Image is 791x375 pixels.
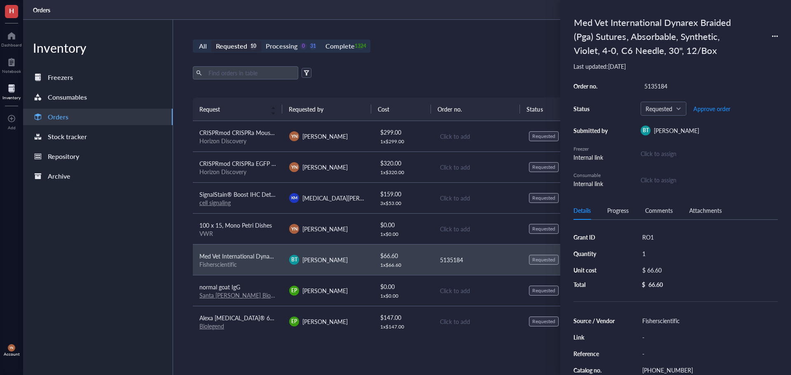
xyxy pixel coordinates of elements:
[573,266,615,274] div: Unit cost
[282,98,372,121] th: Requested by
[641,80,778,92] div: 5135184
[357,43,364,50] div: 1324
[433,182,522,213] td: Click to add
[693,105,730,112] span: Approve order
[199,128,403,137] span: CRISPRmod CRISPRa Mouse Nr4a1 (15370) Synthetic sgRNA - Set of 3, 2 nmol
[433,244,522,275] td: 5135184
[291,163,297,170] span: YN
[302,132,348,140] span: [PERSON_NAME]
[291,133,297,140] span: YN
[380,189,426,198] div: $ 159.00
[9,5,14,16] span: H
[2,95,21,100] div: Inventory
[641,149,778,158] div: Click to assign
[193,98,282,121] th: Request
[532,318,555,325] div: Requested
[23,168,173,184] a: Archive
[532,256,555,263] div: Requested
[639,348,778,359] div: -
[380,200,426,207] div: 3 x $ 53.00
[380,262,426,268] div: 1 x $ 66.60
[380,138,426,145] div: 1 x $ 299.00
[380,169,426,176] div: 1 x $ 320.00
[199,105,266,114] span: Request
[199,198,231,207] a: cell signaling
[300,43,307,50] div: 0
[573,206,591,215] div: Details
[380,282,426,291] div: $ 0.00
[23,148,173,165] a: Repository
[440,193,516,203] div: Click to add
[216,40,247,52] div: Requested
[693,102,731,115] button: Approve order
[380,313,426,322] div: $ 147.00
[309,43,316,50] div: 31
[573,366,615,374] div: Catalog no.
[433,151,522,182] td: Click to add
[573,350,615,357] div: Reference
[520,98,579,121] th: Status
[573,145,611,153] div: Freezer
[639,248,778,259] div: 1
[573,63,778,70] div: Last updated: [DATE]
[380,324,426,330] div: 1 x $ 147.00
[199,314,374,322] span: Alexa [MEDICAL_DATA]® 647 anti-mouse CD182 (CXCR2) Antibody
[199,261,276,268] div: Fisherscientific
[532,195,555,201] div: Requested
[199,168,276,175] div: Horizon Discovery
[302,225,348,233] span: [PERSON_NAME]
[48,111,68,123] div: Orders
[433,121,522,152] td: Click to add
[8,125,16,130] div: Add
[48,72,73,83] div: Freezers
[2,82,21,100] a: Inventory
[642,281,645,288] div: $
[440,317,516,326] div: Click to add
[199,252,482,260] span: Med Vet International Dynarex Braided (Pga) Sutures, Absorbable, Synthetic, Violet, 4-0, C6 Needl...
[654,126,699,135] span: [PERSON_NAME]
[23,128,173,145] a: Stock tracker
[689,206,722,215] div: Attachments
[573,153,611,162] div: Internal link
[48,151,79,162] div: Repository
[573,105,611,112] div: Status
[573,233,615,241] div: Grant ID
[639,331,778,343] div: -
[646,105,680,112] span: Requested
[573,281,615,288] div: Total
[302,286,348,295] span: [PERSON_NAME]
[291,225,297,232] span: YN
[302,256,348,264] span: [PERSON_NAME]
[573,127,611,134] div: Submitted by
[532,133,555,140] div: Requested
[573,172,611,179] div: Consumable
[570,13,743,59] div: Med Vet International Dynarex Braided (Pga) Sutures, Absorbable, Synthetic, Violet, 4-0, C6 Needl...
[431,98,520,121] th: Order no.
[639,231,778,243] div: RO1
[23,40,173,56] div: Inventory
[371,98,431,121] th: Cost
[291,256,297,263] span: BT
[2,56,21,74] a: Notebook
[199,137,276,144] div: Horizon Discovery
[250,43,257,50] div: 10
[302,194,393,202] span: [MEDICAL_DATA][PERSON_NAME]
[23,69,173,86] a: Freezers
[380,231,426,238] div: 1 x $ 0.00
[380,220,426,229] div: $ 0.00
[380,158,426,168] div: $ 320.00
[199,322,224,330] a: Biolegend
[199,230,276,237] div: VWR
[639,264,775,276] div: $ 66.60
[199,190,345,198] span: SignalStain® Boost IHC Detection Reagent (HRP, Rabbit)
[648,281,663,288] div: 66.60
[199,283,240,291] span: normal goat IgG
[440,224,516,233] div: Click to add
[325,40,354,52] div: Complete
[573,179,611,188] div: Internal link
[23,89,173,105] a: Consumables
[532,164,555,170] div: Requested
[1,29,22,47] a: Dashboard
[199,40,207,52] div: All
[440,286,516,295] div: Click to add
